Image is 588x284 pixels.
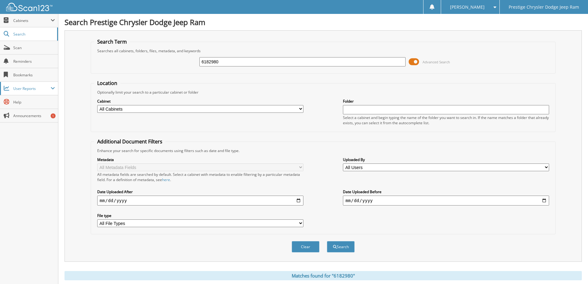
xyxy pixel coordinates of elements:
[51,113,56,118] div: 1
[94,80,120,87] legend: Location
[292,241,319,252] button: Clear
[97,213,303,218] label: File type
[94,138,165,145] legend: Additional Document Filters
[162,177,170,182] a: here
[343,196,549,206] input: end
[343,189,549,194] label: Date Uploaded Before
[94,148,552,153] div: Enhance your search for specific documents using filters such as date and file type.
[65,17,582,27] h1: Search Prestige Chrysler Dodge Jeep Ram
[450,5,485,9] span: [PERSON_NAME]
[97,196,303,206] input: start
[13,32,54,37] span: Search
[97,172,303,182] div: All metadata fields are searched by default. Select a cabinet with metadata to enable filtering b...
[94,48,552,53] div: Searches all cabinets, folders, files, metadata, and keywords
[13,100,55,105] span: Help
[343,99,549,104] label: Folder
[97,99,303,104] label: Cabinet
[6,3,52,11] img: scan123-logo-white.svg
[343,157,549,162] label: Uploaded By
[13,86,51,91] span: User Reports
[97,157,303,162] label: Metadata
[13,45,55,50] span: Scan
[13,18,51,23] span: Cabinets
[13,72,55,78] span: Bookmarks
[509,5,579,9] span: Prestige Chrysler Dodge Jeep Ram
[97,189,303,194] label: Date Uploaded After
[94,90,552,95] div: Optionally limit your search to a particular cabinet or folder
[327,241,355,252] button: Search
[13,59,55,64] span: Reminders
[423,60,450,64] span: Advanced Search
[13,113,55,118] span: Announcements
[94,38,130,45] legend: Search Term
[343,115,549,125] div: Select a cabinet and begin typing the name of the folder you want to search in. If the name match...
[65,271,582,280] div: Matches found for "6182980"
